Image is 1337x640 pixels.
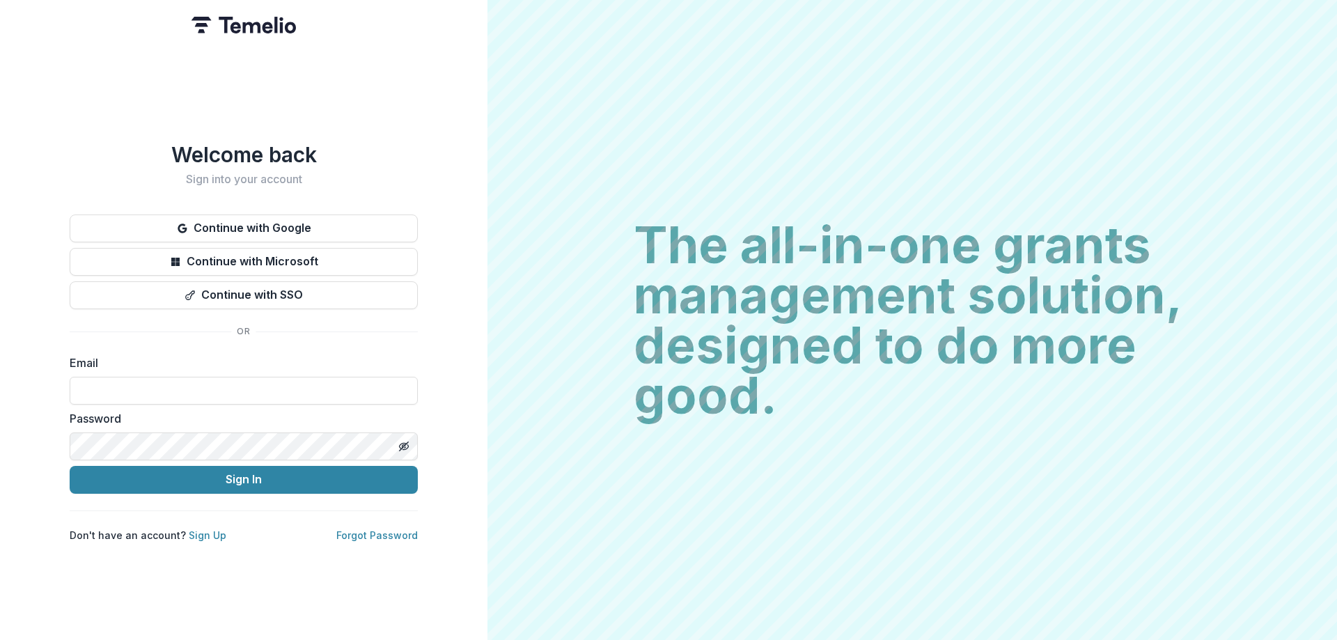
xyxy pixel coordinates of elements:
label: Email [70,354,409,371]
a: Sign Up [189,529,226,541]
button: Sign In [70,466,418,494]
h1: Welcome back [70,142,418,167]
button: Continue with SSO [70,281,418,309]
h2: Sign into your account [70,173,418,186]
label: Password [70,410,409,427]
img: Temelio [191,17,296,33]
button: Continue with Microsoft [70,248,418,276]
button: Continue with Google [70,214,418,242]
a: Forgot Password [336,529,418,541]
button: Toggle password visibility [393,435,415,458]
p: Don't have an account? [70,528,226,543]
